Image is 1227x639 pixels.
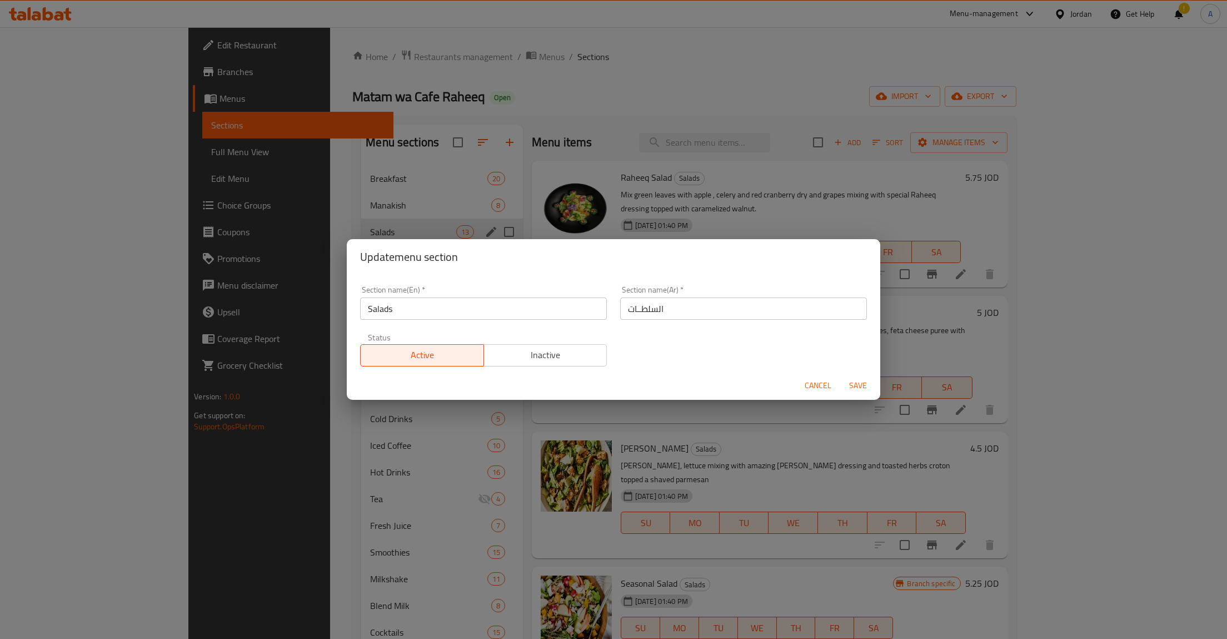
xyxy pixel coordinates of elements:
span: Active [365,347,480,363]
span: Inactive [488,347,603,363]
h2: Update menu section [360,248,867,266]
input: Please enter section name(ar) [620,298,867,320]
input: Please enter section name(en) [360,298,607,320]
button: Save [840,375,876,396]
span: Cancel [805,379,831,393]
button: Inactive [483,344,607,366]
button: Active [360,344,484,366]
button: Cancel [800,375,836,396]
span: Save [845,379,871,393]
